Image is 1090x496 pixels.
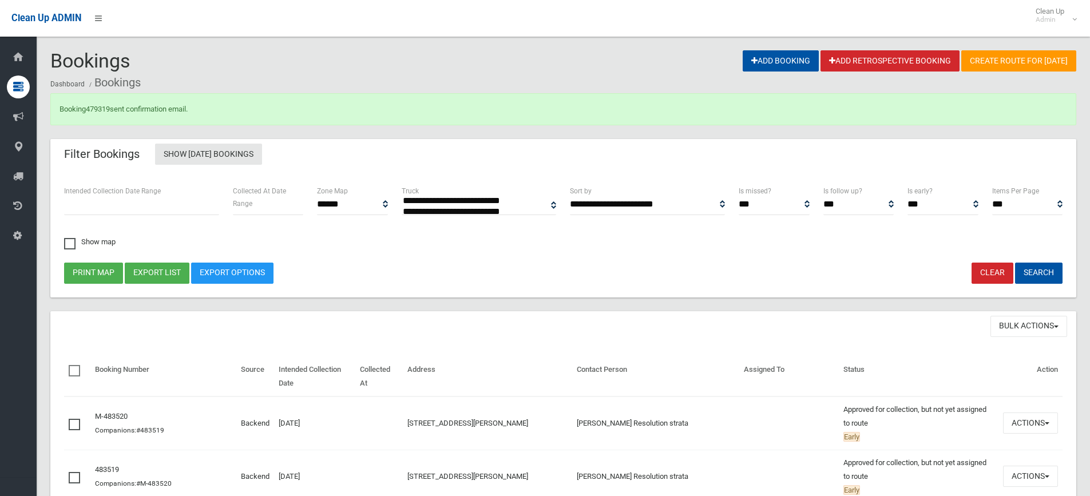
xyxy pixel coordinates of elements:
[998,357,1063,396] th: Action
[191,263,274,284] a: Export Options
[1015,263,1063,284] button: Search
[1036,15,1064,24] small: Admin
[990,316,1067,337] button: Bulk Actions
[407,472,528,481] a: [STREET_ADDRESS][PERSON_NAME]
[402,185,419,197] label: Truck
[95,412,128,420] a: M-483520
[739,357,839,396] th: Assigned To
[843,485,860,495] span: Early
[11,13,81,23] span: Clean Up ADMIN
[95,479,173,487] small: Companions:
[125,263,189,284] button: Export list
[972,263,1013,284] a: Clear
[1030,7,1076,24] span: Clean Up
[821,50,960,72] a: Add Retrospective Booking
[64,238,116,245] span: Show map
[95,465,119,474] a: 483519
[90,357,236,396] th: Booking Number
[236,396,274,450] td: Backend
[50,80,85,88] a: Dashboard
[274,357,356,396] th: Intended Collection Date
[743,50,819,72] a: Add Booking
[355,357,403,396] th: Collected At
[64,263,123,284] button: Print map
[843,432,860,442] span: Early
[274,396,356,450] td: [DATE]
[50,143,153,165] header: Filter Bookings
[1003,466,1058,487] button: Actions
[961,50,1076,72] a: Create route for [DATE]
[572,396,739,450] td: [PERSON_NAME] Resolution strata
[50,49,130,72] span: Bookings
[95,426,166,434] small: Companions:
[86,105,110,113] a: 479319
[839,357,998,396] th: Status
[572,357,739,396] th: Contact Person
[136,426,164,434] a: #483519
[50,93,1076,125] div: Booking sent confirmation email.
[403,357,572,396] th: Address
[1003,412,1058,434] button: Actions
[86,72,141,93] li: Bookings
[155,144,262,165] a: Show [DATE] Bookings
[136,479,172,487] a: #M-483520
[839,396,998,450] td: Approved for collection, but not yet assigned to route
[407,419,528,427] a: [STREET_ADDRESS][PERSON_NAME]
[236,357,274,396] th: Source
